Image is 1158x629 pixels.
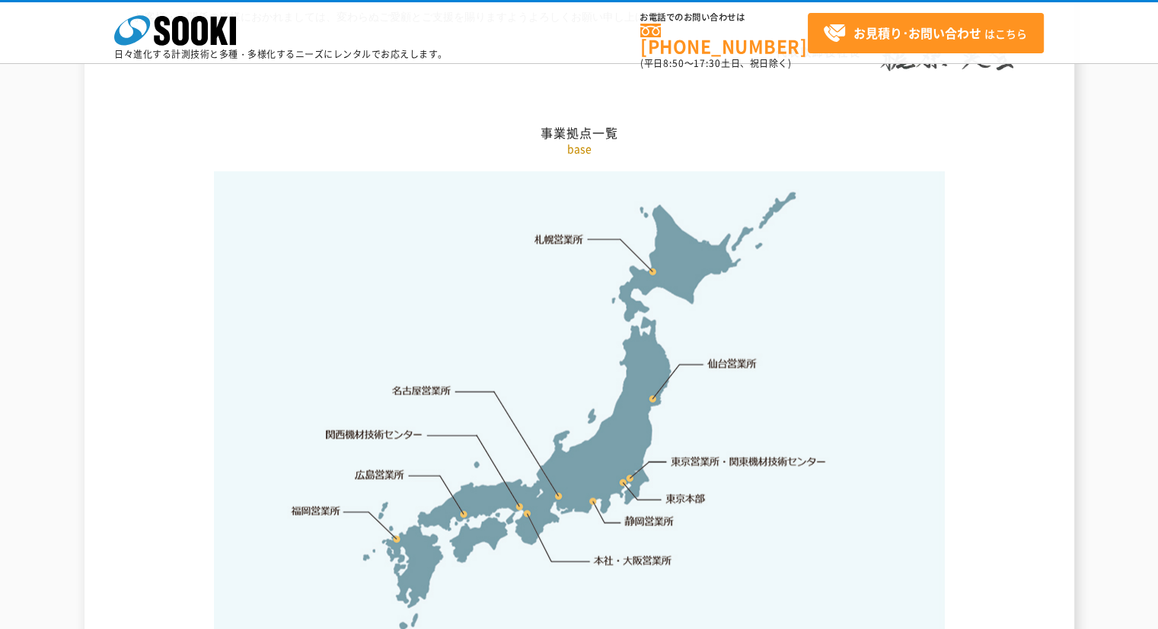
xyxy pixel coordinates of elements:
a: 東京営業所・関東機材技術センター [672,454,828,469]
span: 8:50 [663,56,684,70]
a: 仙台営業所 [707,356,757,372]
p: 日々進化する計測技術と多種・多様化するニーズにレンタルでお応えします。 [114,49,448,59]
a: 東京本部 [666,492,706,507]
a: 福岡営業所 [291,503,340,519]
a: 広島営業所 [356,467,405,482]
a: 本社・大阪営業所 [592,553,672,568]
span: はこちら [823,22,1027,45]
a: 名古屋営業所 [392,384,451,399]
a: 静岡営業所 [624,514,674,529]
a: お見積り･お問い合わせはこちら [808,13,1044,53]
span: (平日 ～ 土日、祝日除く) [640,56,791,70]
strong: お見積り･お問い合わせ [853,24,981,42]
a: 札幌営業所 [534,231,584,247]
a: 関西機材技術センター [326,427,423,442]
span: お電話でのお問い合わせは [640,13,808,22]
p: base [134,141,1025,157]
span: 17:30 [694,56,721,70]
a: [PHONE_NUMBER] [640,24,808,55]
